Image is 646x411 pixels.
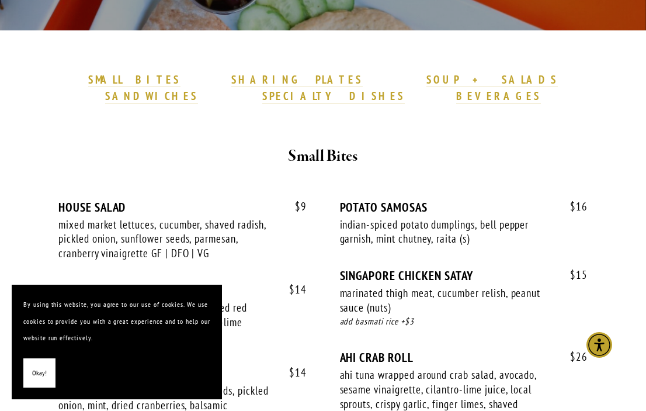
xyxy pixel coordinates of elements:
a: BEVERAGES [456,89,541,104]
span: 15 [558,268,588,282]
span: $ [295,199,301,213]
p: By using this website, you agree to our use of cookies. We use cookies to provide you with a grea... [23,296,210,347]
div: indian-spiced potato dumplings, bell pepper garnish, mint chutney, raita (s) [340,217,555,246]
a: SHARING PLATES [231,72,362,88]
span: $ [570,199,576,213]
strong: BEVERAGES [456,89,541,103]
div: add basmati rice +$3 [340,315,588,329]
span: $ [289,282,295,296]
section: Cookie banner [12,285,222,399]
span: 14 [277,283,307,296]
a: SPECIALTY DISHES [262,89,405,104]
div: marinated thigh meat, cucumber relish, peanut sauce (nuts) [340,286,555,315]
div: mixed market lettuces, cucumber, shaved radish, pickled onion, sunflower seeds, parmesan, cranber... [58,217,273,261]
span: 16 [558,200,588,213]
span: $ [570,268,576,282]
span: 14 [277,366,307,379]
div: POTATO SAMOSAS [340,200,588,215]
strong: SHARING PLATES [231,72,362,87]
a: SMALL BITES [88,72,180,88]
strong: SANDWICHES [105,89,199,103]
strong: SOUP + SALADS [426,72,557,87]
a: SOUP + SALADS [426,72,557,88]
div: AHI CRAB ROLL [340,350,588,365]
strong: SPECIALTY DISHES [262,89,405,103]
strong: Small Bites [288,146,357,167]
a: SANDWICHES [105,89,199,104]
div: HOUSE SALAD [58,200,307,215]
span: 26 [558,350,588,364]
div: SINGAPORE CHICKEN SATAY [340,268,588,283]
span: $ [570,350,576,364]
span: Okay! [32,365,47,382]
button: Okay! [23,358,55,388]
strong: SMALL BITES [88,72,180,87]
div: Accessibility Menu [586,332,612,358]
span: 9 [283,200,307,213]
span: $ [289,365,295,379]
div: ROASTED TAHINI CAULIFLOWER [58,283,307,298]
